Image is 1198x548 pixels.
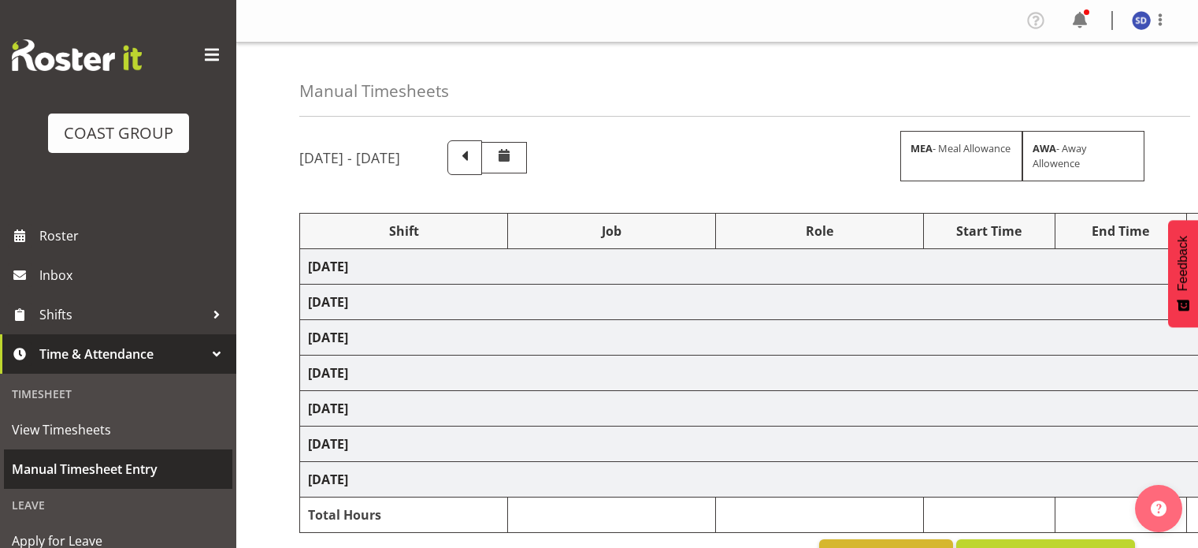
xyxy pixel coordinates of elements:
[911,141,933,155] strong: MEA
[724,222,915,240] div: Role
[4,449,232,489] a: Manual Timesheet Entry
[4,410,232,449] a: View Timesheets
[1063,222,1178,240] div: End Time
[39,224,228,248] span: Roster
[1022,131,1144,181] div: - Away Allowence
[39,342,205,366] span: Time & Attendance
[300,498,508,533] td: Total Hours
[39,263,228,287] span: Inbox
[299,149,400,166] h5: [DATE] - [DATE]
[516,222,707,240] div: Job
[64,121,173,145] div: COAST GROUP
[1151,501,1166,516] img: help-xxl-2.png
[900,131,1022,181] div: - Meal Allowance
[932,222,1047,240] div: Start Time
[39,303,205,326] span: Shifts
[1168,220,1198,327] button: Feedback - Show survey
[12,457,224,481] span: Manual Timesheet Entry
[1176,236,1190,291] span: Feedback
[4,489,232,521] div: Leave
[12,39,142,71] img: Rosterit website logo
[4,378,232,410] div: Timesheet
[299,82,449,100] h4: Manual Timesheets
[1132,11,1151,30] img: scott-david-graham10082.jpg
[12,418,224,442] span: View Timesheets
[308,222,499,240] div: Shift
[1033,141,1056,155] strong: AWA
